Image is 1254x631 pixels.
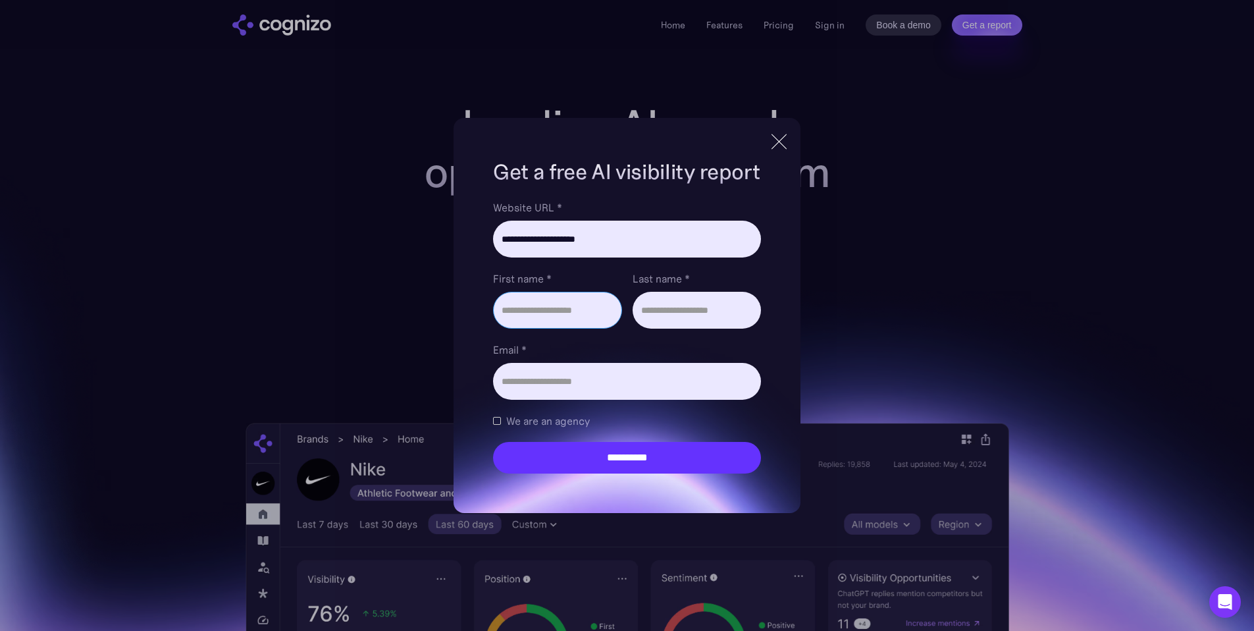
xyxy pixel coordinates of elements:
[633,271,761,287] label: Last name *
[493,200,760,474] form: Brand Report Form
[1209,586,1241,618] div: Open Intercom Messenger
[493,342,760,358] label: Email *
[506,413,590,429] span: We are an agency
[493,271,621,287] label: First name *
[493,200,760,215] label: Website URL *
[493,157,760,186] h1: Get a free AI visibility report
